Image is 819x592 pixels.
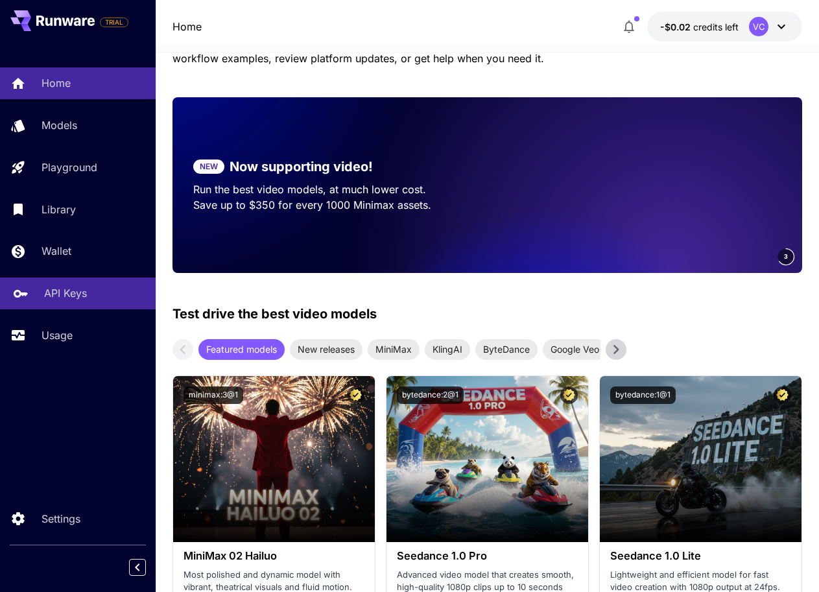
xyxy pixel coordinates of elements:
div: KlingAI [425,339,470,360]
nav: breadcrumb [172,19,202,34]
span: Google Veo [543,342,607,356]
h3: Seedance 1.0 Pro [397,550,578,562]
img: alt [386,376,588,542]
div: -$0.0202 [660,20,739,34]
span: ByteDance [475,342,538,356]
p: Save up to $350 for every 1000 Minimax assets. [193,197,467,213]
button: minimax:3@1 [184,386,243,404]
span: credits left [693,21,739,32]
span: Add your payment card to enable full platform functionality. [100,14,128,30]
p: Settings [42,511,80,527]
span: Featured models [198,342,285,356]
div: ByteDance [475,339,538,360]
p: Home [42,75,71,91]
span: 3 [784,252,788,261]
p: API Keys [44,285,87,301]
button: bytedance:1@1 [610,386,676,404]
span: New releases [290,342,362,356]
div: New releases [290,339,362,360]
button: -$0.0202VC [647,12,802,41]
div: VC [749,17,768,36]
span: -$0.02 [660,21,693,32]
button: Certified Model – Vetted for best performance and includes a commercial license. [347,386,364,404]
div: Collapse sidebar [139,556,156,579]
span: KlingAI [425,342,470,356]
p: Wallet [42,243,71,259]
h3: Seedance 1.0 Lite [610,550,791,562]
p: Run the best video models, at much lower cost. [193,182,467,197]
button: Certified Model – Vetted for best performance and includes a commercial license. [560,386,578,404]
p: Usage [42,327,73,343]
h3: MiniMax 02 Hailuo [184,550,364,562]
span: MiniMax [368,342,420,356]
div: MiniMax [368,339,420,360]
span: TRIAL [101,18,128,27]
p: Test drive the best video models [172,304,377,324]
button: Collapse sidebar [129,559,146,576]
p: NEW [200,161,218,172]
button: Certified Model – Vetted for best performance and includes a commercial license. [774,386,791,404]
button: bytedance:2@1 [397,386,464,404]
p: Playground [42,160,97,175]
a: Home [172,19,202,34]
p: Now supporting video! [230,157,373,176]
img: alt [173,376,375,542]
div: Google Veo [543,339,607,360]
p: Library [42,202,76,217]
img: alt [600,376,801,542]
div: Featured models [198,339,285,360]
p: Models [42,117,77,133]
